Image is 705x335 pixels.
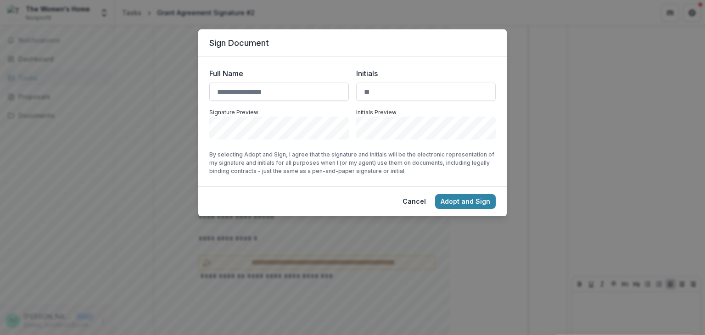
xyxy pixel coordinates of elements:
button: Adopt and Sign [435,194,496,209]
p: Initials Preview [356,108,496,117]
label: Initials [356,68,490,79]
p: Signature Preview [209,108,349,117]
label: Full Name [209,68,343,79]
p: By selecting Adopt and Sign, I agree that the signature and initials will be the electronic repre... [209,151,496,175]
header: Sign Document [198,29,507,57]
button: Cancel [397,194,431,209]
